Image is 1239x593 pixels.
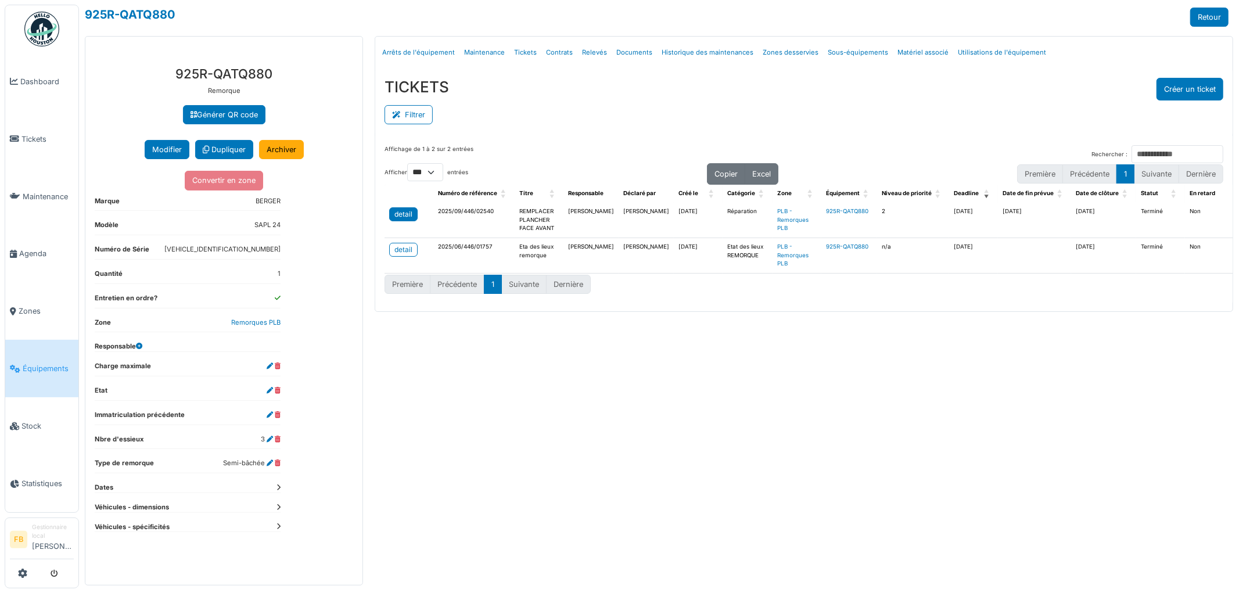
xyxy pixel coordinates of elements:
[223,458,281,468] dd: Semi-bâchée
[95,318,111,332] dt: Zone
[568,190,604,196] span: Responsable
[231,318,281,326] a: Remorques PLB
[550,185,556,203] span: Titre: Activate to sort
[745,163,778,185] button: Excel
[385,105,433,124] button: Filtrer
[95,434,143,449] dt: Nbre d'essieux
[541,39,577,66] a: Contrats
[195,140,253,159] a: Dupliquer
[1122,185,1129,203] span: Date de clôture: Activate to sort
[385,163,468,181] label: Afficher entrées
[709,185,716,203] span: Créé le: Activate to sort
[95,361,151,376] dt: Charge maximale
[707,163,745,185] button: Copier
[949,238,998,274] td: [DATE]
[5,225,78,283] a: Agenda
[95,220,118,235] dt: Modèle
[389,207,418,221] a: detail
[1071,238,1136,274] td: [DATE]
[777,190,792,196] span: Zone
[954,190,979,196] span: Deadline
[5,110,78,168] a: Tickets
[278,269,281,279] dd: 1
[95,522,281,532] dt: Véhicules - spécificités
[1017,164,1223,184] nav: pagination
[777,243,809,267] a: PLB - Remorques PLB
[877,238,949,274] td: n/a
[5,283,78,340] a: Zones
[515,238,563,274] td: Eta des lieux remorque
[714,170,738,178] span: Copier
[657,39,758,66] a: Historique des maintenances
[1190,8,1229,27] a: Retour
[5,168,78,225] a: Maintenance
[24,12,59,46] img: Badge_color-CXgf-gQk.svg
[164,245,281,254] dd: [VEHICLE_IDENTIFICATION_NUMBER]
[459,39,509,66] a: Maintenance
[1185,203,1234,238] td: Non
[949,203,998,238] td: [DATE]
[1003,190,1054,196] span: Date de fin prévue
[145,140,189,159] button: Modifier
[385,145,473,163] div: Affichage de 1 à 2 sur 2 entrées
[19,306,74,317] span: Zones
[727,190,755,196] span: Catégorie
[95,66,353,81] h3: 925R-QATQ880
[863,185,870,203] span: Équipement: Activate to sort
[254,220,281,230] dd: SAPL 24
[501,185,508,203] span: Numéro de référence: Activate to sort
[95,502,281,512] dt: Véhicules - dimensions
[752,170,771,178] span: Excel
[678,190,698,196] span: Créé le
[1171,185,1178,203] span: Statut: Activate to sort
[394,209,412,220] div: detail
[21,134,74,145] span: Tickets
[23,191,74,202] span: Maintenance
[10,531,27,548] li: FB
[723,203,773,238] td: Réparation
[823,39,893,66] a: Sous-équipements
[877,203,949,238] td: 2
[23,363,74,374] span: Équipements
[261,434,281,444] dd: 3
[95,293,157,308] dt: Entretien en ordre?
[1185,238,1234,274] td: Non
[95,458,154,473] dt: Type de remorque
[777,208,809,231] a: PLB - Remorques PLB
[433,203,515,238] td: 2025/09/446/02540
[623,190,656,196] span: Déclaré par
[893,39,953,66] a: Matériel associé
[433,238,515,274] td: 2025/06/446/01757
[998,203,1071,238] td: [DATE]
[95,483,281,493] dt: Dates
[389,243,418,257] a: detail
[95,386,107,400] dt: Etat
[509,39,541,66] a: Tickets
[5,455,78,512] a: Statistiques
[378,39,459,66] a: Arrêts de l'équipement
[95,86,353,96] p: Remorque
[407,163,443,181] select: Afficherentrées
[807,185,814,203] span: Zone: Activate to sort
[95,342,142,351] dt: Responsable
[674,203,723,238] td: [DATE]
[385,275,591,294] nav: pagination
[21,421,74,432] span: Stock
[21,478,74,489] span: Statistiques
[674,238,723,274] td: [DATE]
[519,190,533,196] span: Titre
[577,39,612,66] a: Relevés
[259,140,304,159] a: Archiver
[32,523,74,541] div: Gestionnaire local
[1157,78,1223,100] button: Créer un ticket
[484,275,502,294] button: 1
[619,203,674,238] td: [PERSON_NAME]
[758,39,823,66] a: Zones desservies
[5,397,78,455] a: Stock
[826,243,868,250] a: 925R-QATQ880
[826,190,860,196] span: Équipement
[19,248,74,259] span: Agenda
[10,523,74,559] a: FB Gestionnaire local[PERSON_NAME]
[438,190,497,196] span: Numéro de référence
[32,523,74,556] li: [PERSON_NAME]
